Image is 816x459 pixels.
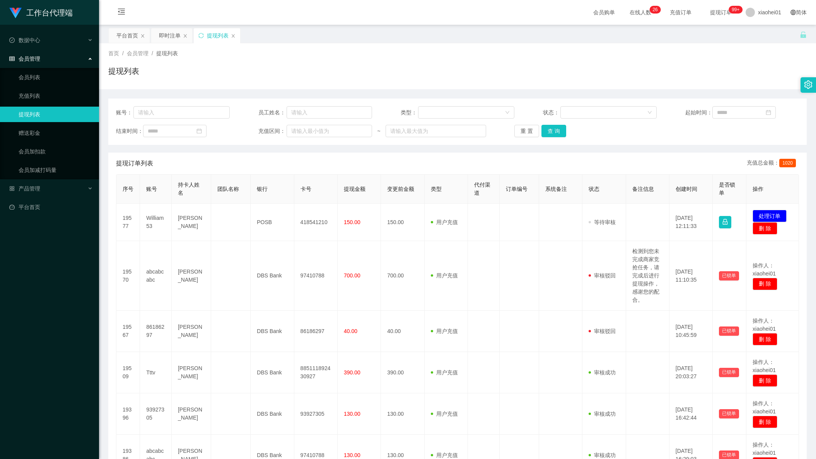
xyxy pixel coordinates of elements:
[133,106,230,119] input: 请输入
[729,6,743,14] sup: 1039
[753,210,787,222] button: 处理订单
[800,31,807,38] i: 图标: unlock
[294,311,338,352] td: 86186297
[146,186,157,192] span: 账号
[9,185,40,192] span: 产品管理
[666,10,695,15] span: 充值订单
[506,186,527,192] span: 订单编号
[19,144,93,159] a: 会员加扣款
[381,393,424,435] td: 130.00
[474,182,490,196] span: 代付渠道
[431,452,458,458] span: 用户充值
[156,50,178,56] span: 提现列表
[779,159,796,167] span: 1020
[294,241,338,311] td: 97410788
[287,106,372,119] input: 请输入
[381,241,424,311] td: 700.00
[753,186,763,192] span: 操作
[431,272,458,279] span: 用户充值
[753,374,777,387] button: 删 除
[116,109,133,117] span: 账号：
[116,311,140,352] td: 19567
[108,50,119,56] span: 首页
[747,159,799,168] div: 充值总金额：
[669,204,713,241] td: [DATE] 12:11:33
[258,127,287,135] span: 充值区间：
[719,216,731,228] button: 图标: lock
[116,393,140,435] td: 19396
[251,352,294,393] td: DBS Bank
[140,311,172,352] td: 86186297
[9,9,73,15] a: 工作台代理端
[231,34,236,38] i: 图标: close
[676,186,697,192] span: 创建时间
[790,10,796,15] i: 图标: global
[685,109,712,117] span: 起始时间：
[300,186,311,192] span: 卡号
[753,416,777,428] button: 删 除
[127,50,149,56] span: 会员管理
[589,219,616,225] span: 等待审核
[257,186,268,192] span: 银行
[626,241,669,311] td: 检测到您未完成商家竞抢任务，请完成后进行提现操作，感谢您的配合。
[123,186,133,192] span: 序号
[386,125,486,137] input: 请输入最大值为
[719,368,739,377] button: 已锁单
[589,328,616,334] span: 审核驳回
[19,162,93,178] a: 会员加减打码量
[140,352,172,393] td: Tttv
[589,186,599,192] span: 状态
[545,186,567,192] span: 系统备注
[251,204,294,241] td: POSB
[753,359,776,373] span: 操作人：xiaohei01
[669,393,713,435] td: [DATE] 16:42:44
[258,109,287,117] span: 员工姓名：
[140,204,172,241] td: William53
[116,352,140,393] td: 19509
[647,110,652,116] i: 图标: down
[140,393,172,435] td: 93927305
[140,34,145,38] i: 图标: close
[9,37,40,43] span: 数据中心
[766,110,771,115] i: 图标: calendar
[108,65,139,77] h1: 提现列表
[753,400,776,415] span: 操作人：xiaohei01
[344,369,360,376] span: 390.00
[9,199,93,215] a: 图标: dashboard平台首页
[431,411,458,417] span: 用户充值
[152,50,153,56] span: /
[381,352,424,393] td: 390.00
[719,271,739,280] button: 已锁单
[19,125,93,141] a: 赠送彩金
[753,333,777,345] button: 删 除
[116,204,140,241] td: 19577
[172,204,211,241] td: [PERSON_NAME]
[19,70,93,85] a: 会员列表
[719,326,739,336] button: 已锁单
[251,241,294,311] td: DBS Bank
[196,128,202,134] i: 图标: calendar
[719,409,739,418] button: 已锁单
[541,125,566,137] button: 查 询
[589,369,616,376] span: 审核成功
[669,241,713,311] td: [DATE] 11:10:35
[172,241,211,311] td: [PERSON_NAME]
[589,411,616,417] span: 审核成功
[372,127,386,135] span: ~
[122,50,124,56] span: /
[514,125,539,137] button: 重 置
[344,452,360,458] span: 130.00
[505,110,510,116] i: 图标: down
[198,33,204,38] i: 图标: sync
[183,34,188,38] i: 图标: close
[172,311,211,352] td: [PERSON_NAME]
[543,109,561,117] span: 状态：
[804,80,813,89] i: 图标: setting
[9,37,15,43] i: 图标: check-circle-o
[669,311,713,352] td: [DATE] 10:45:59
[344,272,360,279] span: 700.00
[251,393,294,435] td: DBS Bank
[294,204,338,241] td: 418541210
[159,28,181,43] div: 即时注单
[217,186,239,192] span: 团队名称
